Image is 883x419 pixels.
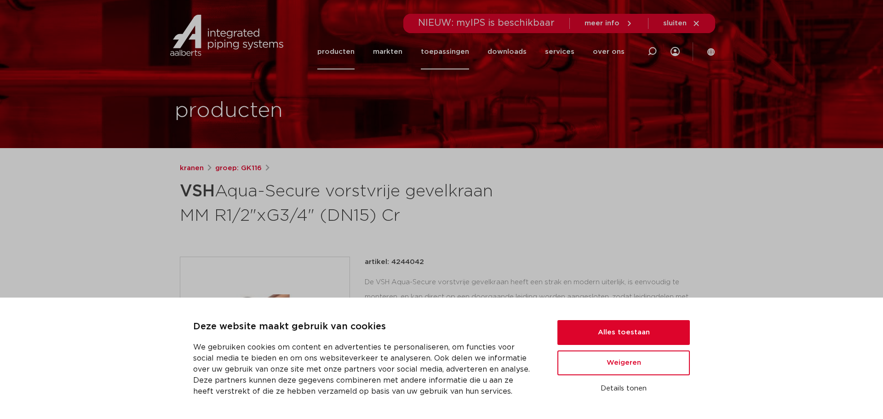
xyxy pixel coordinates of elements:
a: toepassingen [421,34,469,69]
button: Weigeren [557,350,690,375]
nav: Menu [317,34,625,69]
p: We gebruiken cookies om content en advertenties te personaliseren, om functies voor social media ... [193,342,535,397]
a: services [545,34,574,69]
a: groep: GK116 [215,163,262,174]
button: Alles toestaan [557,320,690,345]
a: kranen [180,163,204,174]
a: markten [373,34,402,69]
a: sluiten [663,19,700,28]
span: meer info [585,20,619,27]
p: artikel: 4244042 [365,257,424,268]
button: Details tonen [557,381,690,396]
span: NIEUW: myIPS is beschikbaar [418,18,555,28]
a: producten [317,34,355,69]
h1: producten [175,96,283,126]
p: Deze website maakt gebruik van cookies [193,320,535,334]
strong: VSH [180,183,215,200]
h1: Aqua-Secure vorstvrije gevelkraan MM R1/2"xG3/4" (DN15) Cr [180,178,525,227]
div: De VSH Aqua-Secure vorstvrije gevelkraan heeft een strak en modern uiterlijk, is eenvoudig te mon... [365,275,703,367]
span: sluiten [663,20,687,27]
a: meer info [585,19,633,28]
a: over ons [593,34,625,69]
a: downloads [487,34,527,69]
